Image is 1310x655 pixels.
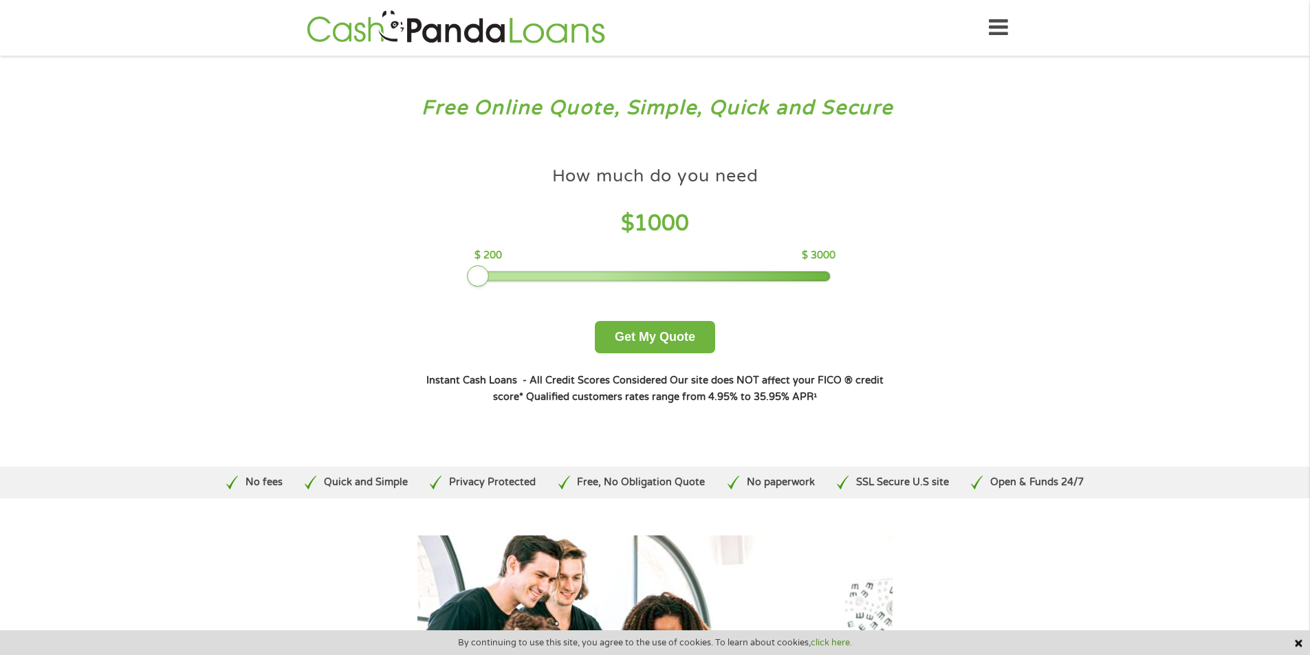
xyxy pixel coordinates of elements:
p: $ 200 [474,248,502,263]
strong: Our site does NOT affect your FICO ® credit score* [493,375,884,403]
img: GetLoanNow Logo [303,8,609,47]
p: No paperwork [747,475,815,490]
span: 1000 [634,210,689,236]
h4: $ [474,210,836,238]
p: SSL Secure U.S site [856,475,949,490]
strong: Qualified customers rates range from 4.95% to 35.95% APR¹ [526,391,817,403]
p: Privacy Protected [449,475,536,490]
p: Free, No Obligation Quote [577,475,705,490]
h4: How much do you need [552,165,758,188]
button: Get My Quote [595,321,715,353]
p: Quick and Simple [324,475,408,490]
h3: Free Online Quote, Simple, Quick and Secure [40,96,1271,121]
a: click here. [811,637,852,648]
p: Open & Funds 24/7 [990,475,1084,490]
p: $ 3000 [802,248,836,263]
strong: Instant Cash Loans - All Credit Scores Considered [426,375,667,386]
p: No fees [245,475,283,490]
span: By continuing to use this site, you agree to the use of cookies. To learn about cookies, [458,638,852,647]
